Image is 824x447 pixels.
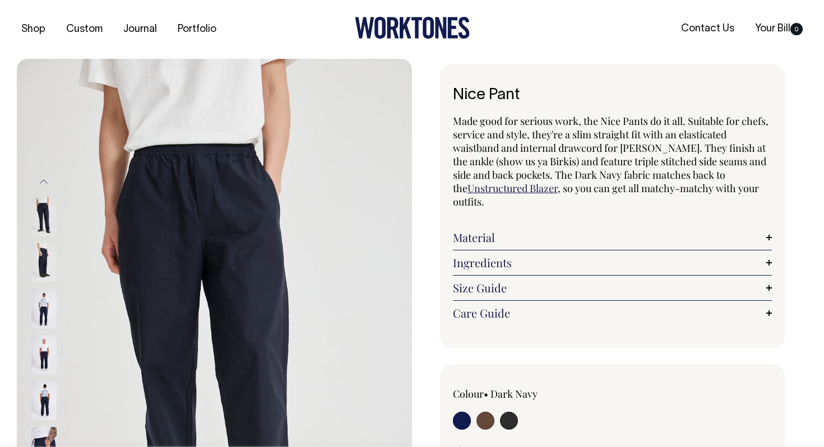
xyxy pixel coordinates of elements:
[31,198,57,237] img: dark-navy
[31,290,57,329] img: dark-navy
[31,381,57,421] img: dark-navy
[467,181,558,195] a: Unstructured Blazer
[453,231,772,244] a: Material
[31,336,57,375] img: dark-navy
[35,169,52,194] button: Previous
[62,20,107,39] a: Custom
[119,20,161,39] a: Journal
[17,20,50,39] a: Shop
[453,114,769,195] span: Made good for serious work, the Nice Pants do it all. Suitable for chefs, service and style, they...
[453,181,759,208] span: , so you can get all matchy-matchy with your outfits.
[484,387,488,401] span: •
[453,281,772,295] a: Size Guide
[677,20,739,38] a: Contact Us
[453,387,581,401] div: Colour
[790,23,803,35] span: 0
[173,20,221,39] a: Portfolio
[751,20,807,38] a: Your Bill0
[490,387,538,401] label: Dark Navy
[453,256,772,269] a: Ingredients
[31,244,57,283] img: dark-navy
[453,306,772,320] a: Care Guide
[453,87,772,104] h1: Nice Pant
